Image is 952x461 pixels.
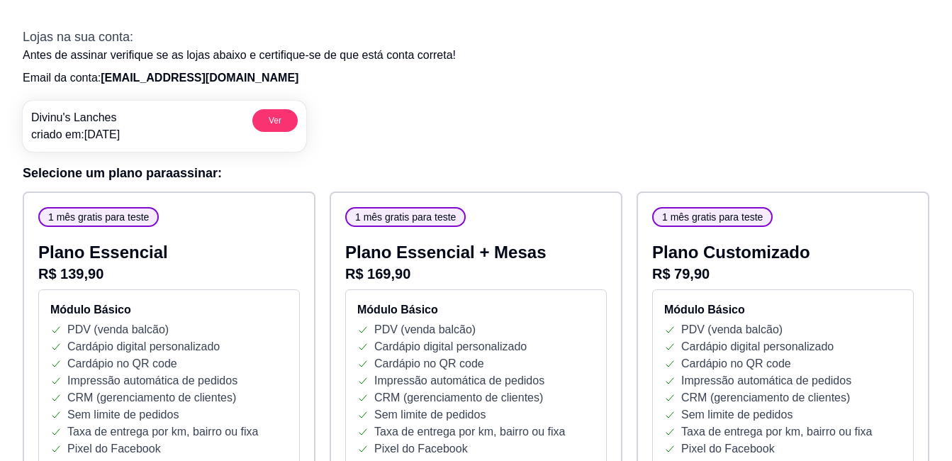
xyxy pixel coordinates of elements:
[374,372,544,389] p: Impressão automática de pedidos
[345,264,607,284] p: R$ 169,90
[664,301,902,318] h4: Módulo Básico
[50,301,288,318] h4: Módulo Básico
[67,338,220,355] p: Cardápio digital personalizado
[31,126,120,143] p: criado em: [DATE]
[374,406,486,423] p: Sem limite de pedidos
[652,241,914,264] p: Plano Customizado
[23,101,306,152] a: Divinu's Lanchescriado em:[DATE]Ver
[23,47,929,64] p: Antes de assinar verifique se as lojas abaixo e certifique-se de que está conta correta!
[681,321,783,338] p: PDV (venda balcão)
[681,338,834,355] p: Cardápio digital personalizado
[252,109,298,132] button: Ver
[349,210,461,224] span: 1 mês gratis para teste
[374,355,484,372] p: Cardápio no QR code
[656,210,768,224] span: 1 mês gratis para teste
[345,241,607,264] p: Plano Essencial + Mesas
[67,355,177,372] p: Cardápio no QR code
[681,406,793,423] p: Sem limite de pedidos
[681,389,850,406] p: CRM (gerenciamento de clientes)
[67,321,169,338] p: PDV (venda balcão)
[357,301,595,318] h4: Módulo Básico
[374,423,565,440] p: Taxa de entrega por km, bairro ou fixa
[374,338,527,355] p: Cardápio digital personalizado
[67,372,237,389] p: Impressão automática de pedidos
[67,389,236,406] p: CRM (gerenciamento de clientes)
[31,109,120,126] p: Divinu's Lanches
[67,440,161,457] p: Pixel do Facebook
[374,440,468,457] p: Pixel do Facebook
[681,440,775,457] p: Pixel do Facebook
[38,264,300,284] p: R$ 139,90
[38,241,300,264] p: Plano Essencial
[374,389,543,406] p: CRM (gerenciamento de clientes)
[67,406,179,423] p: Sem limite de pedidos
[43,210,155,224] span: 1 mês gratis para teste
[101,72,298,84] span: [EMAIL_ADDRESS][DOMAIN_NAME]
[23,163,929,183] h3: Selecione um plano para assinar :
[681,372,851,389] p: Impressão automática de pedidos
[652,264,914,284] p: R$ 79,90
[23,27,929,47] h3: Lojas na sua conta:
[23,70,929,87] p: Email da conta:
[67,423,258,440] p: Taxa de entrega por km, bairro ou fixa
[681,423,872,440] p: Taxa de entrega por km, bairro ou fixa
[374,321,476,338] p: PDV (venda balcão)
[681,355,791,372] p: Cardápio no QR code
